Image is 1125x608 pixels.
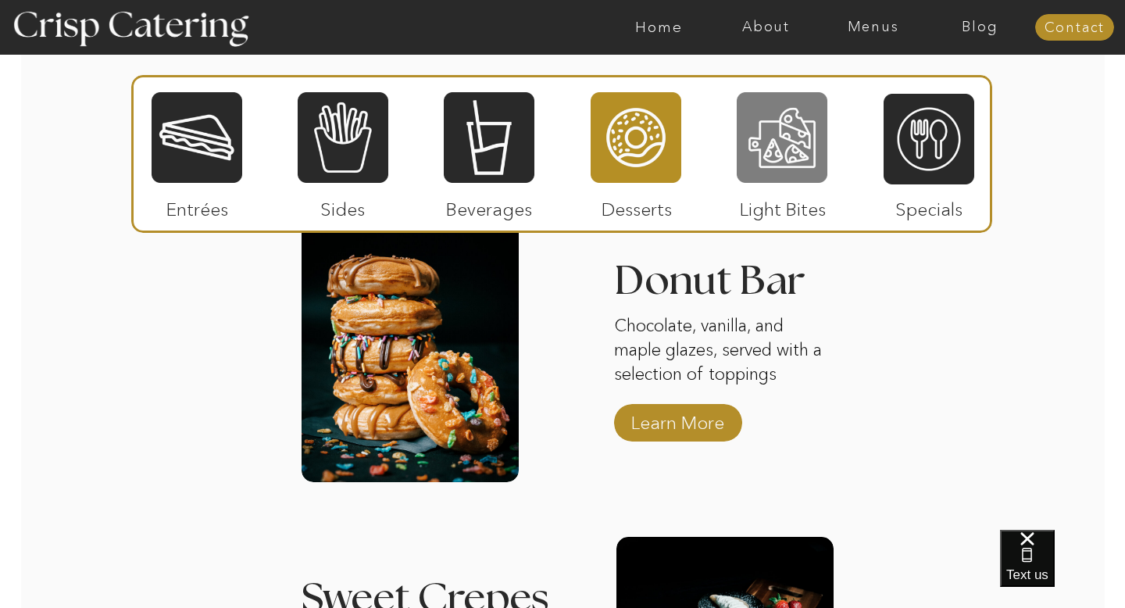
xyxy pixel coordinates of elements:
[584,183,688,228] p: Desserts
[730,183,834,228] p: Light Bites
[712,20,820,35] a: About
[626,396,730,442] a: Learn More
[437,183,541,228] p: Beverages
[877,183,980,228] p: Specials
[927,20,1034,35] a: Blog
[614,261,898,314] h3: Donut Bar
[291,183,395,228] p: Sides
[614,314,831,389] p: Chocolate, vanilla, and maple glazes, served with a selection of toppings
[1000,530,1125,608] iframe: podium webchat widget bubble
[1035,20,1114,36] a: Contact
[145,183,249,228] p: Entrées
[820,20,927,35] a: Menus
[605,20,712,35] a: Home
